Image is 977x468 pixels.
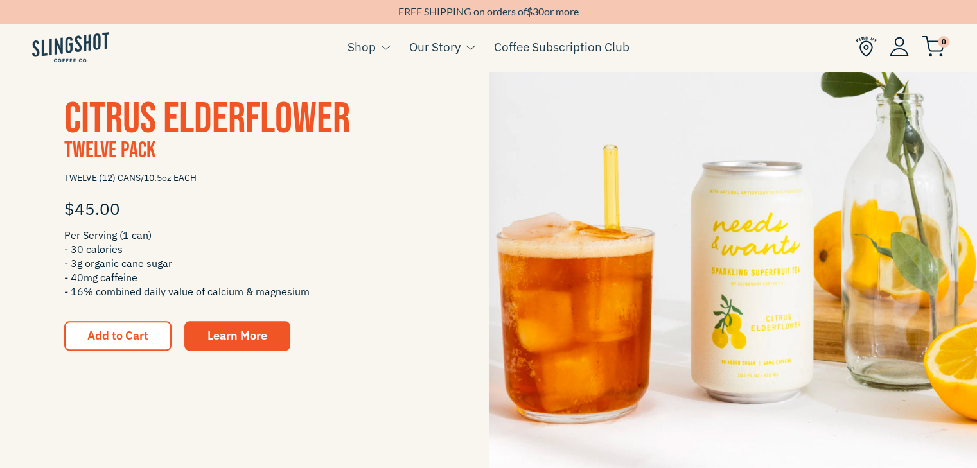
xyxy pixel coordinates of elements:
[207,328,267,343] span: Learn More
[494,37,629,56] a: Coffee Subscription Club
[64,137,155,164] span: TWELVE Pack
[922,39,945,55] a: 0
[87,328,148,343] span: Add to Cart
[922,36,945,57] img: cart
[348,37,376,56] a: Shop
[409,37,461,56] a: Our Story
[184,321,290,351] a: Learn More
[64,189,425,228] div: $45.00
[527,5,533,17] span: $
[64,167,425,189] span: TWELVE (12) CANS/10.5oz EACH
[533,5,544,17] span: 30
[64,93,350,145] a: Citrus Elderflower
[856,36,877,57] img: Find Us
[64,228,425,299] span: Per Serving (1 can) - 30 calories - 3g organic cane sugar - 40mg caffeine - 16% combined daily va...
[64,321,172,351] button: Add to Cart
[938,36,949,48] span: 0
[890,37,909,56] img: Account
